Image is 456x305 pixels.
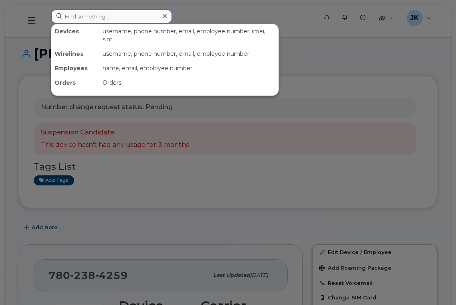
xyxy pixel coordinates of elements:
div: username, phone number, email, employee number [99,47,278,61]
div: Employees [51,61,99,75]
div: name, email, employee number [99,61,278,75]
div: Devices [51,24,99,47]
div: Orders [51,75,99,90]
div: Orders [99,75,278,90]
div: username, phone number, email, employee number, imei, sim [99,24,278,47]
div: Wirelines [51,47,99,61]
